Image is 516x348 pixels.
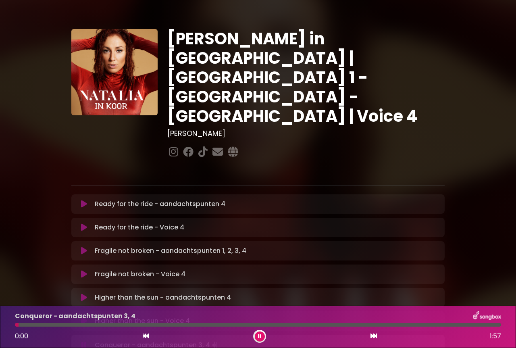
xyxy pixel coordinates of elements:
p: Conqueror - aandachtspunten 3, 4 [15,311,135,321]
p: Fragile not broken - aandachtspunten 1, 2, 3, 4 [95,246,246,256]
h1: [PERSON_NAME] in [GEOGRAPHIC_DATA] | [GEOGRAPHIC_DATA] 1 - [GEOGRAPHIC_DATA] - [GEOGRAPHIC_DATA] ... [167,29,445,126]
p: Fragile not broken - Voice 4 [95,269,185,279]
p: Ready for the ride - Voice 4 [95,223,184,232]
span: 0:00 [15,331,28,341]
h3: [PERSON_NAME] [167,129,445,138]
span: 1:57 [490,331,501,341]
p: Higher than the sun - aandachtspunten 4 [95,293,231,302]
img: YTVS25JmS9CLUqXqkEhs [71,29,158,115]
img: songbox-logo-white.png [473,311,501,321]
p: Ready for the ride - aandachtspunten 4 [95,199,225,209]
